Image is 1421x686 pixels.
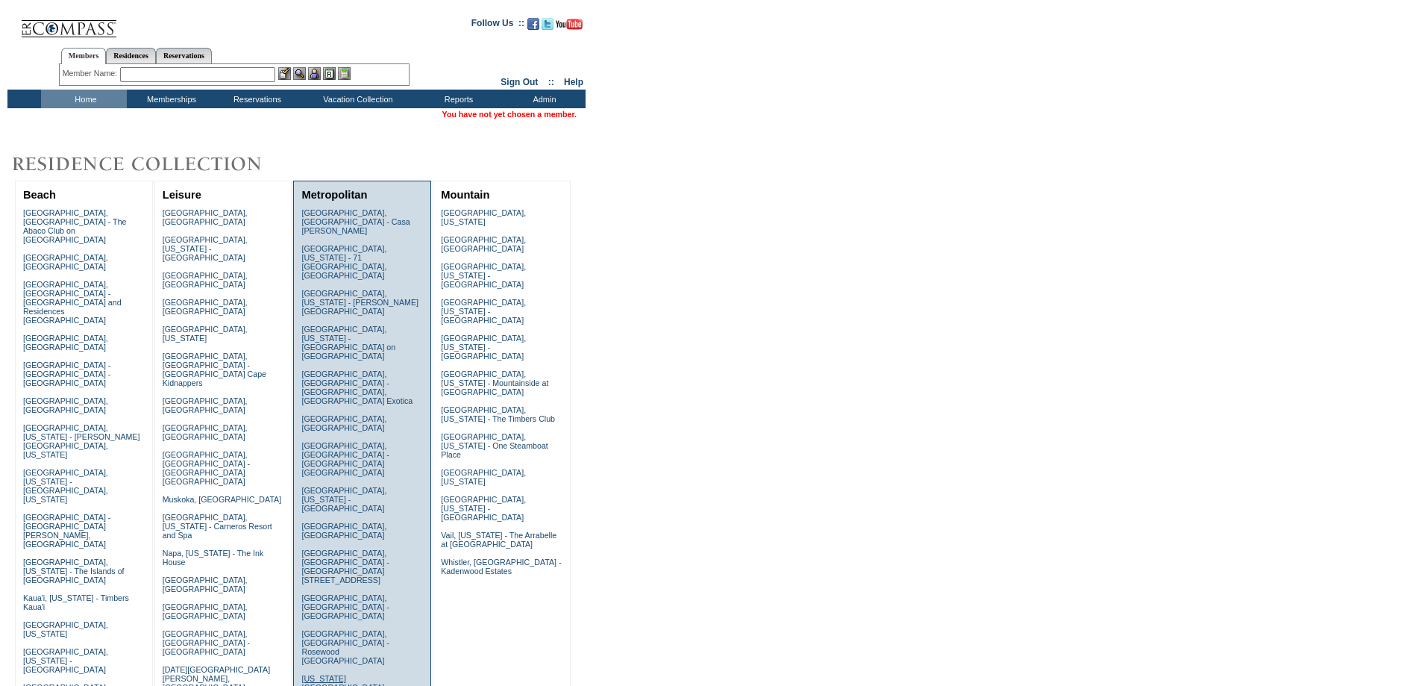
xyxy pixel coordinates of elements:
[63,67,120,80] div: Member Name:
[501,77,538,87] a: Sign Out
[301,522,386,540] a: [GEOGRAPHIC_DATA], [GEOGRAPHIC_DATA]
[301,369,413,405] a: [GEOGRAPHIC_DATA], [GEOGRAPHIC_DATA] - [GEOGRAPHIC_DATA], [GEOGRAPHIC_DATA] Exotica
[127,90,213,108] td: Memberships
[301,441,389,477] a: [GEOGRAPHIC_DATA], [GEOGRAPHIC_DATA] - [GEOGRAPHIC_DATA] [GEOGRAPHIC_DATA]
[542,22,553,31] a: Follow us on Twitter
[556,22,583,31] a: Subscribe to our YouTube Channel
[7,22,19,23] img: i.gif
[441,235,526,253] a: [GEOGRAPHIC_DATA], [GEOGRAPHIC_DATA]
[163,352,266,387] a: [GEOGRAPHIC_DATA], [GEOGRAPHIC_DATA] - [GEOGRAPHIC_DATA] Cape Kidnappers
[442,110,577,119] span: You have not yet chosen a member.
[323,67,336,80] img: Reservations
[308,67,321,80] img: Impersonate
[278,67,291,80] img: b_edit.gif
[163,235,248,262] a: [GEOGRAPHIC_DATA], [US_STATE] - [GEOGRAPHIC_DATA]
[23,334,108,352] a: [GEOGRAPHIC_DATA], [GEOGRAPHIC_DATA]
[163,602,248,620] a: [GEOGRAPHIC_DATA], [GEOGRAPHIC_DATA]
[163,325,248,343] a: [GEOGRAPHIC_DATA], [US_STATE]
[163,549,264,567] a: Napa, [US_STATE] - The Ink House
[23,423,140,459] a: [GEOGRAPHIC_DATA], [US_STATE] - [PERSON_NAME][GEOGRAPHIC_DATA], [US_STATE]
[7,149,298,179] img: Destinations by Exclusive Resorts
[441,262,526,289] a: [GEOGRAPHIC_DATA], [US_STATE] - [GEOGRAPHIC_DATA]
[441,369,548,396] a: [GEOGRAPHIC_DATA], [US_STATE] - Mountainside at [GEOGRAPHIC_DATA]
[441,298,526,325] a: [GEOGRAPHIC_DATA], [US_STATE] - [GEOGRAPHIC_DATA]
[441,531,556,549] a: Vail, [US_STATE] - The Arrabelle at [GEOGRAPHIC_DATA]
[163,396,248,414] a: [GEOGRAPHIC_DATA], [GEOGRAPHIC_DATA]
[301,414,386,432] a: [GEOGRAPHIC_DATA], [GEOGRAPHIC_DATA]
[301,549,389,584] a: [GEOGRAPHIC_DATA], [GEOGRAPHIC_DATA] - [GEOGRAPHIC_DATA][STREET_ADDRESS]
[542,18,553,30] img: Follow us on Twitter
[106,48,156,63] a: Residences
[41,90,127,108] td: Home
[20,7,117,38] img: Compass Home
[293,67,306,80] img: View
[441,558,561,576] a: Whistler, [GEOGRAPHIC_DATA] - Kadenwood Estates
[156,48,212,63] a: Reservations
[301,244,386,280] a: [GEOGRAPHIC_DATA], [US_STATE] - 71 [GEOGRAPHIC_DATA], [GEOGRAPHIC_DATA]
[441,405,555,423] a: [GEOGRAPHIC_DATA], [US_STATE] - The Timbers Club
[441,468,526,486] a: [GEOGRAPHIC_DATA], [US_STATE]
[548,77,554,87] span: ::
[163,629,250,656] a: [GEOGRAPHIC_DATA], [GEOGRAPHIC_DATA] - [GEOGRAPHIC_DATA]
[301,325,395,361] a: [GEOGRAPHIC_DATA], [US_STATE] - [GEOGRAPHIC_DATA] on [GEOGRAPHIC_DATA]
[23,468,108,504] a: [GEOGRAPHIC_DATA], [US_STATE] - [GEOGRAPHIC_DATA], [US_STATE]
[338,67,351,80] img: b_calculator.gif
[163,298,248,316] a: [GEOGRAPHIC_DATA], [GEOGRAPHIC_DATA]
[298,90,414,108] td: Vacation Collection
[441,432,548,459] a: [GEOGRAPHIC_DATA], [US_STATE] - One Steamboat Place
[556,19,583,30] img: Subscribe to our YouTube Channel
[23,647,108,674] a: [GEOGRAPHIC_DATA], [US_STATE] - [GEOGRAPHIC_DATA]
[23,361,110,387] a: [GEOGRAPHIC_DATA] - [GEOGRAPHIC_DATA] - [GEOGRAPHIC_DATA]
[163,450,250,486] a: [GEOGRAPHIC_DATA], [GEOGRAPHIC_DATA] - [GEOGRAPHIC_DATA] [GEOGRAPHIC_DATA]
[301,629,389,665] a: [GEOGRAPHIC_DATA], [GEOGRAPHIC_DATA] - Rosewood [GEOGRAPHIC_DATA]
[23,558,125,584] a: [GEOGRAPHIC_DATA], [US_STATE] - The Islands of [GEOGRAPHIC_DATA]
[527,22,539,31] a: Become our fan on Facebook
[441,189,489,201] a: Mountain
[163,423,248,441] a: [GEOGRAPHIC_DATA], [GEOGRAPHIC_DATA]
[23,513,110,549] a: [GEOGRAPHIC_DATA] - [GEOGRAPHIC_DATA][PERSON_NAME], [GEOGRAPHIC_DATA]
[441,208,526,226] a: [GEOGRAPHIC_DATA], [US_STATE]
[471,16,524,34] td: Follow Us ::
[163,495,281,504] a: Muskoka, [GEOGRAPHIC_DATA]
[163,271,248,289] a: [GEOGRAPHIC_DATA], [GEOGRAPHIC_DATA]
[500,90,586,108] td: Admin
[527,18,539,30] img: Become our fan on Facebook
[23,208,127,244] a: [GEOGRAPHIC_DATA], [GEOGRAPHIC_DATA] - The Abaco Club on [GEOGRAPHIC_DATA]
[23,620,108,638] a: [GEOGRAPHIC_DATA], [US_STATE]
[23,253,108,271] a: [GEOGRAPHIC_DATA], [GEOGRAPHIC_DATA]
[163,208,248,226] a: [GEOGRAPHIC_DATA], [GEOGRAPHIC_DATA]
[564,77,583,87] a: Help
[163,513,272,540] a: [GEOGRAPHIC_DATA], [US_STATE] - Carneros Resort and Spa
[213,90,298,108] td: Reservations
[23,189,56,201] a: Beach
[23,280,122,325] a: [GEOGRAPHIC_DATA], [GEOGRAPHIC_DATA] - [GEOGRAPHIC_DATA] and Residences [GEOGRAPHIC_DATA]
[301,486,386,513] a: [GEOGRAPHIC_DATA], [US_STATE] - [GEOGRAPHIC_DATA]
[23,593,129,611] a: Kaua'i, [US_STATE] - Timbers Kaua'i
[441,334,526,361] a: [GEOGRAPHIC_DATA], [US_STATE] - [GEOGRAPHIC_DATA]
[163,189,201,201] a: Leisure
[301,289,418,316] a: [GEOGRAPHIC_DATA], [US_STATE] - [PERSON_NAME][GEOGRAPHIC_DATA]
[441,495,526,522] a: [GEOGRAPHIC_DATA], [US_STATE] - [GEOGRAPHIC_DATA]
[163,576,248,593] a: [GEOGRAPHIC_DATA], [GEOGRAPHIC_DATA]
[61,48,107,64] a: Members
[301,208,410,235] a: [GEOGRAPHIC_DATA], [GEOGRAPHIC_DATA] - Casa [PERSON_NAME]
[23,396,108,414] a: [GEOGRAPHIC_DATA], [GEOGRAPHIC_DATA]
[301,593,389,620] a: [GEOGRAPHIC_DATA], [GEOGRAPHIC_DATA] - [GEOGRAPHIC_DATA]
[301,189,367,201] a: Metropolitan
[414,90,500,108] td: Reports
